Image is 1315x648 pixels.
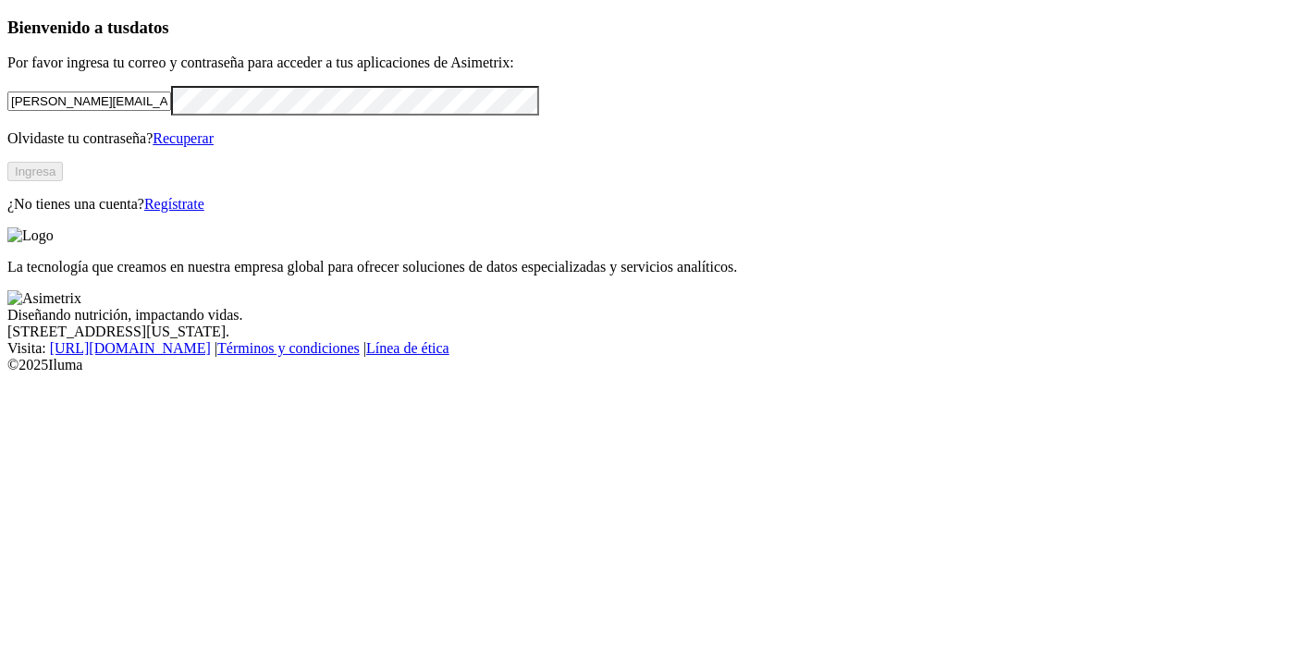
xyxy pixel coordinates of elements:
a: Línea de ética [366,340,449,356]
a: [URL][DOMAIN_NAME] [50,340,211,356]
button: Ingresa [7,162,63,181]
a: Recuperar [153,130,214,146]
div: Visita : | | [7,340,1308,357]
div: © 2025 Iluma [7,357,1308,373]
p: Por favor ingresa tu correo y contraseña para acceder a tus aplicaciones de Asimetrix: [7,55,1308,71]
div: Diseñando nutrición, impactando vidas. [7,307,1308,324]
a: Términos y condiciones [217,340,360,356]
img: Asimetrix [7,290,81,307]
p: ¿No tienes una cuenta? [7,196,1308,213]
img: Logo [7,227,54,244]
input: Tu correo [7,92,171,111]
span: datos [129,18,169,37]
div: [STREET_ADDRESS][US_STATE]. [7,324,1308,340]
h3: Bienvenido a tus [7,18,1308,38]
a: Regístrate [144,196,204,212]
p: La tecnología que creamos en nuestra empresa global para ofrecer soluciones de datos especializad... [7,259,1308,275]
p: Olvidaste tu contraseña? [7,130,1308,147]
